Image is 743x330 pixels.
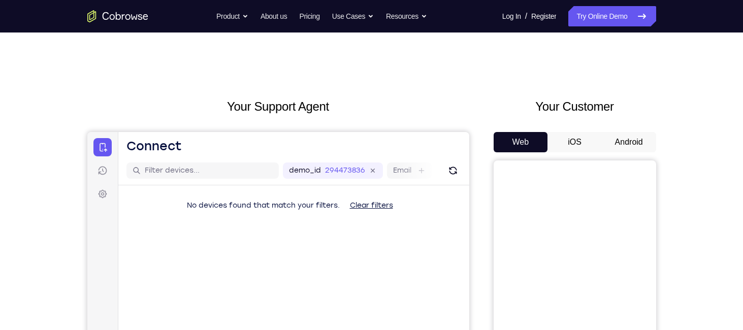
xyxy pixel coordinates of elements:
button: Web [494,132,548,152]
button: Product [216,6,248,26]
button: Android [602,132,656,152]
button: Clear filters [254,63,314,84]
a: Go to the home page [87,10,148,22]
button: 6-digit code [176,306,237,326]
h2: Your Support Agent [87,97,469,116]
button: Use Cases [332,6,374,26]
a: About us [261,6,287,26]
button: Resources [386,6,427,26]
h2: Your Customer [494,97,656,116]
a: Pricing [299,6,319,26]
a: Log In [502,6,521,26]
a: Register [531,6,556,26]
button: iOS [547,132,602,152]
span: / [525,10,527,22]
span: No devices found that match your filters. [100,69,252,78]
a: Try Online Demo [568,6,656,26]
